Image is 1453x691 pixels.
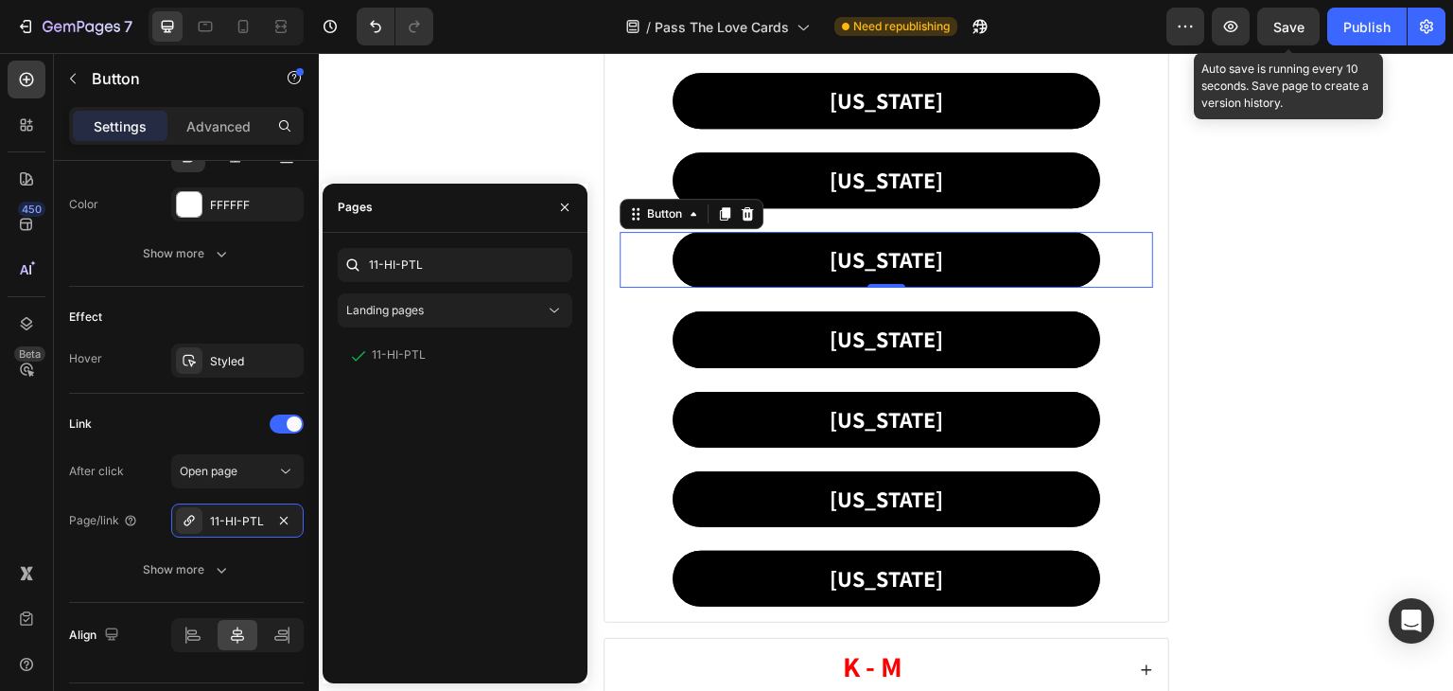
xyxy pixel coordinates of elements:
div: Show more [143,560,231,579]
button: Publish [1327,8,1407,45]
strong: K - M [524,594,584,632]
a: [US_STATE] [354,339,780,395]
span: Need republishing [853,18,950,35]
p: [US_STATE] [511,505,624,546]
p: Settings [94,116,147,136]
a: [US_STATE] [354,258,780,314]
div: Align [69,623,123,648]
a: [US_STATE] [354,179,780,235]
div: Page/link [69,512,138,529]
div: Color [69,196,98,213]
div: Pages [338,199,373,216]
div: Publish [1343,17,1391,37]
div: Undo/Redo [357,8,433,45]
button: Show more [69,553,304,587]
span: Open page [180,464,237,478]
p: [US_STATE] [511,107,624,148]
button: 7 [8,8,141,45]
div: Styled [210,353,299,370]
div: FFFFFF [210,197,299,214]
span: Save [1273,19,1304,35]
div: 450 [18,202,45,217]
div: Button [324,152,367,169]
div: 11-HI-PTL [372,346,426,363]
button: Save [1257,8,1320,45]
span: Pass The Love Cards [655,17,789,37]
span: Landing pages [346,303,424,317]
p: [US_STATE] [511,346,624,387]
p: Button [92,67,253,90]
button: Open page [171,454,304,488]
div: After click [69,463,124,480]
div: Effect [69,309,102,326]
p: Advanced [186,116,251,136]
a: [US_STATE] [354,418,780,474]
div: 11-HI-PTL [210,513,265,530]
iframe: Design area [319,53,1453,691]
span: / [646,17,651,37]
div: Link [69,416,92,433]
div: Open Intercom Messenger [1389,598,1434,644]
p: 7 [124,15,132,38]
p: [US_STATE] [511,266,624,307]
div: Hover [69,350,102,367]
a: [US_STATE] [354,99,780,155]
div: Beta [14,346,45,362]
div: Show more [143,244,231,263]
button: Landing pages [338,293,572,328]
p: [US_STATE] [511,186,624,227]
input: Insert link or search [338,248,572,282]
p: [US_STATE] [511,426,624,467]
a: [US_STATE] [354,498,780,554]
button: Show more [69,237,304,271]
